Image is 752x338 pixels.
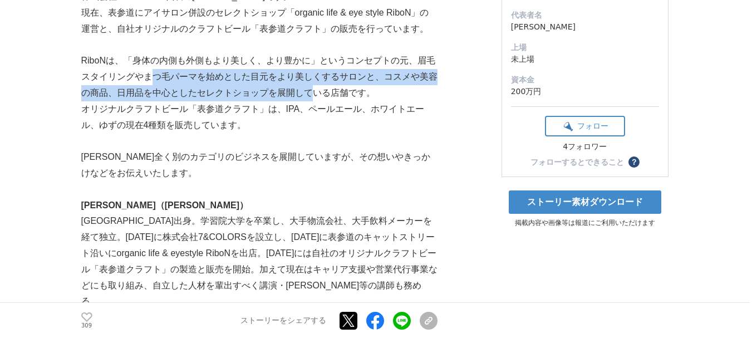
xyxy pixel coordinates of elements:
[81,53,438,101] p: RiboNは、「身体の内側も外側もより美しく、より豊かに」というコンセプトの元、眉毛スタイリングやまつ毛パーマを始めとした目元をより美しくするサロンと、コスメや美容の商品、日用品を中心としたセレ...
[509,190,661,214] a: ストーリー素材ダウンロード
[511,53,659,65] dd: 未上場
[81,101,438,134] p: オリジナルクラフトビール「表参道クラフト」は、IPA、ペールエール、ホワイトエール、ゆずの現在4種類を販売しています。
[511,74,659,86] dt: 資本金
[545,116,625,136] button: フォロー
[545,142,625,152] div: 4フォロワー
[81,323,92,329] p: 309
[511,21,659,33] dd: [PERSON_NAME]
[240,316,326,326] p: ストーリーをシェアする
[628,156,640,168] button: ？
[81,200,248,210] strong: [PERSON_NAME]（[PERSON_NAME]）
[530,158,624,166] div: フォローするとできること
[81,213,438,310] p: [GEOGRAPHIC_DATA]出身。学習院大学を卒業し、大手物流会社、大手飲料メーカーを経て独立。[DATE]に株式会社7&COLORSを設立し、[DATE]に表参道のキャットストリート沿い...
[81,149,438,182] p: [PERSON_NAME]全く別のカテゴリのビジネスを展開していますが、その想いやきっかけなどをお伝えいたします。
[511,42,659,53] dt: 上場
[502,218,669,228] p: 掲載内容や画像等は報道にご利用いただけます
[511,9,659,21] dt: 代表者名
[511,86,659,97] dd: 200万円
[630,158,638,166] span: ？
[81,5,438,37] p: 現在、表参道にアイサロン併設のセレクトショップ「organic life & eye style RiboN」の運営と、自社オリジナルのクラフトビール「表参道クラフト」の販売を行っています。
